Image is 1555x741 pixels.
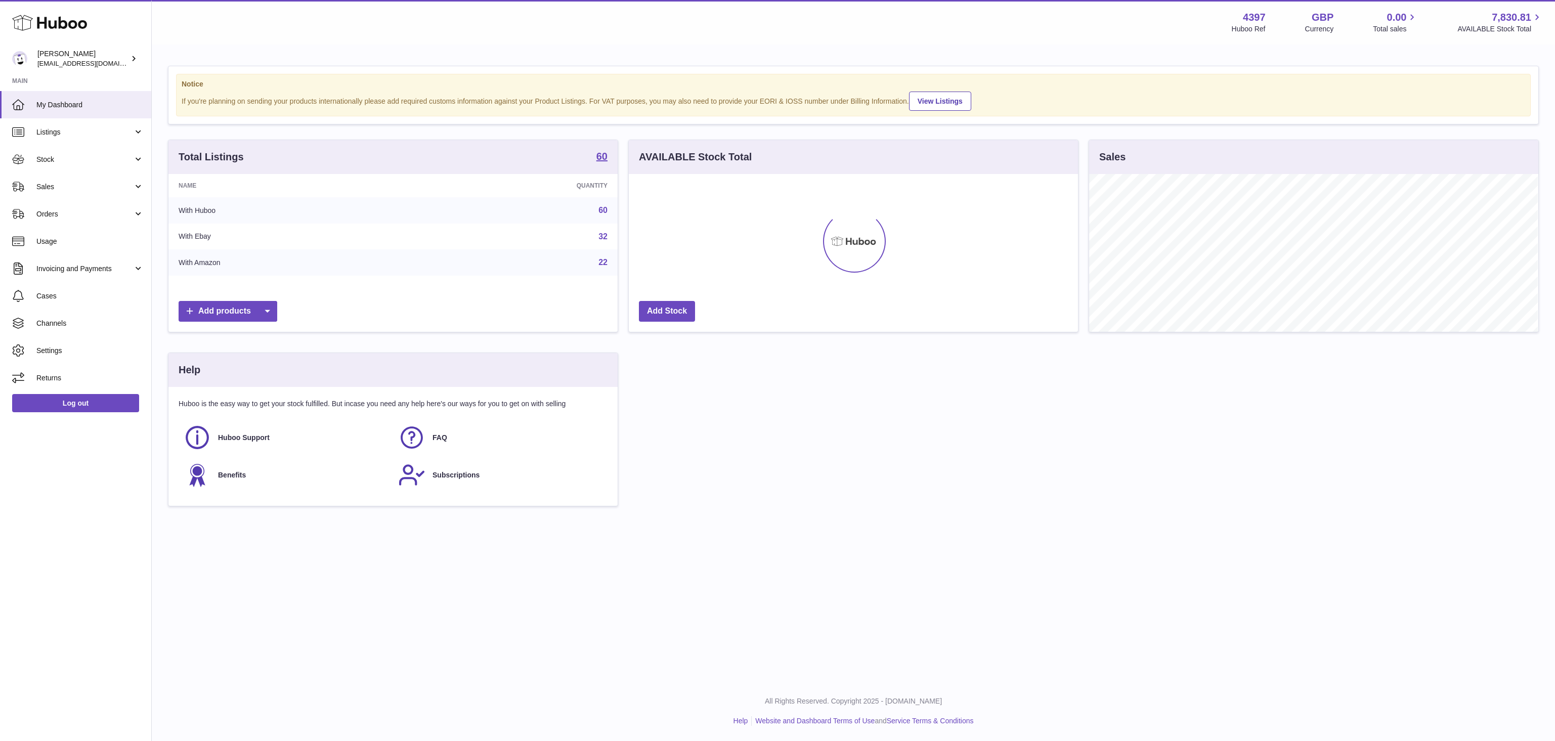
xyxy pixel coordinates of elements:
[184,461,388,489] a: Benefits
[182,90,1525,111] div: If you're planning on sending your products internationally please add required customs informati...
[36,100,144,110] span: My Dashboard
[639,150,752,164] h3: AVAILABLE Stock Total
[182,79,1525,89] strong: Notice
[733,717,748,725] a: Help
[1232,24,1266,34] div: Huboo Ref
[12,51,27,66] img: drumnnbass@gmail.com
[37,49,128,68] div: [PERSON_NAME]
[36,264,133,274] span: Invoicing and Payments
[168,174,414,197] th: Name
[433,470,480,480] span: Subscriptions
[1457,24,1543,34] span: AVAILABLE Stock Total
[179,301,277,322] a: Add products
[433,433,447,443] span: FAQ
[160,696,1547,706] p: All Rights Reserved. Copyright 2025 - [DOMAIN_NAME]
[36,209,133,219] span: Orders
[12,394,139,412] a: Log out
[179,399,608,409] p: Huboo is the easy way to get your stock fulfilled. But incase you need any help here's our ways f...
[1457,11,1543,34] a: 7,830.81 AVAILABLE Stock Total
[36,155,133,164] span: Stock
[36,182,133,192] span: Sales
[1305,24,1334,34] div: Currency
[596,151,608,163] a: 60
[168,197,414,224] td: With Huboo
[1373,24,1418,34] span: Total sales
[179,363,200,377] h3: Help
[36,237,144,246] span: Usage
[598,258,608,267] a: 22
[1492,11,1531,24] span: 7,830.81
[598,232,608,241] a: 32
[168,249,414,276] td: With Amazon
[37,59,149,67] span: [EMAIL_ADDRESS][DOMAIN_NAME]
[398,424,602,451] a: FAQ
[179,150,244,164] h3: Total Listings
[36,373,144,383] span: Returns
[36,291,144,301] span: Cases
[398,461,602,489] a: Subscriptions
[36,346,144,356] span: Settings
[218,470,246,480] span: Benefits
[1099,150,1126,164] h3: Sales
[1312,11,1333,24] strong: GBP
[1387,11,1407,24] span: 0.00
[218,433,270,443] span: Huboo Support
[598,206,608,214] a: 60
[909,92,971,111] a: View Listings
[184,424,388,451] a: Huboo Support
[36,319,144,328] span: Channels
[755,717,875,725] a: Website and Dashboard Terms of Use
[887,717,974,725] a: Service Terms & Conditions
[1243,11,1266,24] strong: 4397
[414,174,618,197] th: Quantity
[36,127,133,137] span: Listings
[168,224,414,250] td: With Ebay
[596,151,608,161] strong: 60
[639,301,695,322] a: Add Stock
[1373,11,1418,34] a: 0.00 Total sales
[752,716,973,726] li: and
